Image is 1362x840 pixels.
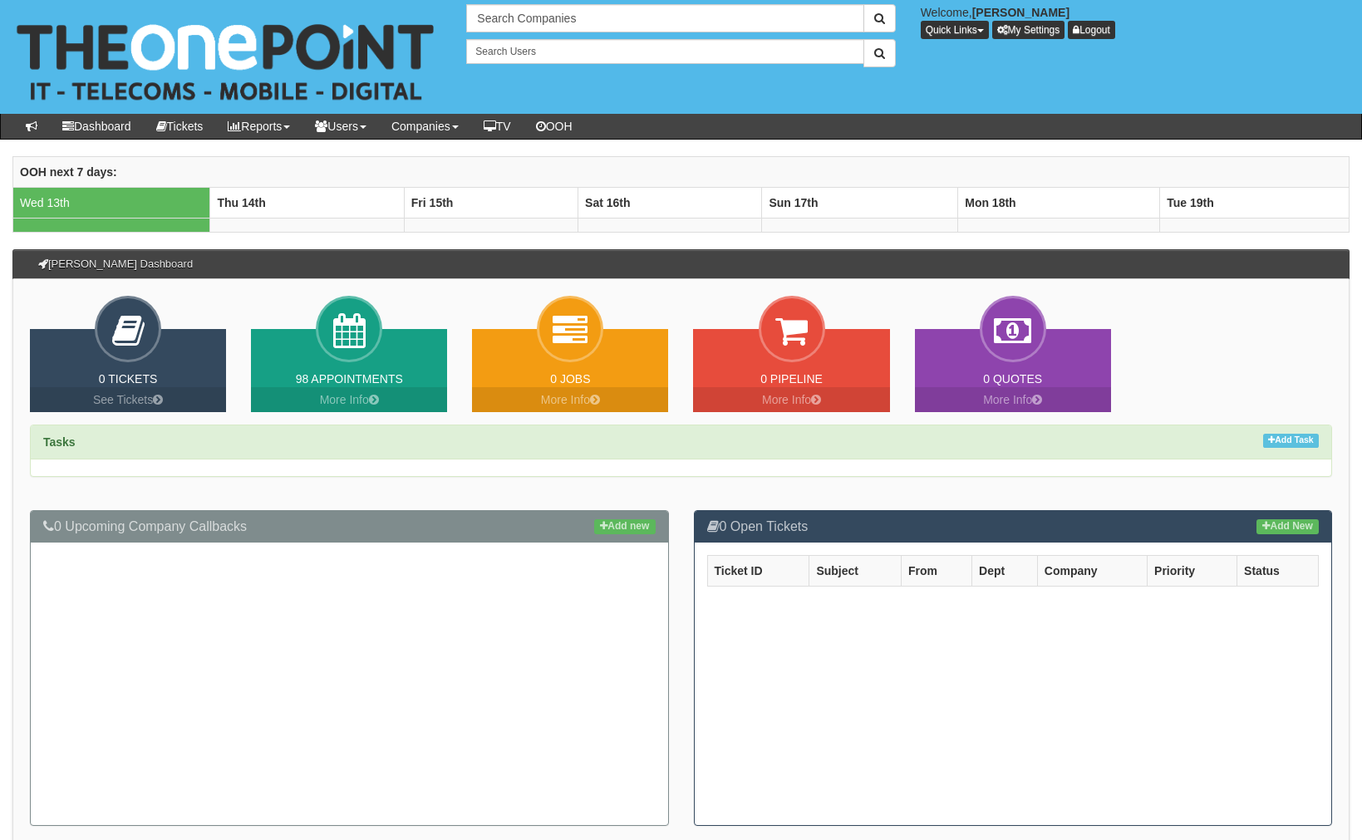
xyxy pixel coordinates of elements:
[902,556,972,587] th: From
[1148,556,1237,587] th: Priority
[921,21,989,39] button: Quick Links
[43,435,76,449] strong: Tasks
[809,556,902,587] th: Subject
[30,250,201,278] h3: [PERSON_NAME] Dashboard
[50,114,144,139] a: Dashboard
[1068,21,1115,39] a: Logout
[210,187,404,218] th: Thu 14th
[251,387,447,412] a: More Info
[550,372,590,386] a: 0 Jobs
[472,387,668,412] a: More Info
[983,372,1042,386] a: 0 Quotes
[693,387,889,412] a: More Info
[144,114,216,139] a: Tickets
[915,387,1111,412] a: More Info
[707,519,1320,534] h3: 0 Open Tickets
[379,114,471,139] a: Companies
[466,39,863,64] input: Search Users
[13,156,1350,187] th: OOH next 7 days:
[908,4,1362,39] div: Welcome,
[1256,519,1319,534] a: Add New
[1160,187,1350,218] th: Tue 19th
[13,187,210,218] td: Wed 13th
[972,556,1038,587] th: Dept
[1263,434,1319,448] a: Add Task
[302,114,379,139] a: Users
[99,372,158,386] a: 0 Tickets
[762,187,958,218] th: Sun 17th
[471,114,524,139] a: TV
[43,519,656,534] h3: 0 Upcoming Company Callbacks
[1037,556,1147,587] th: Company
[215,114,302,139] a: Reports
[578,187,762,218] th: Sat 16th
[524,114,585,139] a: OOH
[30,387,226,412] a: See Tickets
[1237,556,1319,587] th: Status
[958,187,1160,218] th: Mon 18th
[296,372,403,386] a: 98 Appointments
[972,6,1069,19] b: [PERSON_NAME]
[992,21,1065,39] a: My Settings
[707,556,809,587] th: Ticket ID
[760,372,823,386] a: 0 Pipeline
[404,187,578,218] th: Fri 15th
[466,4,863,32] input: Search Companies
[594,519,655,534] a: Add new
